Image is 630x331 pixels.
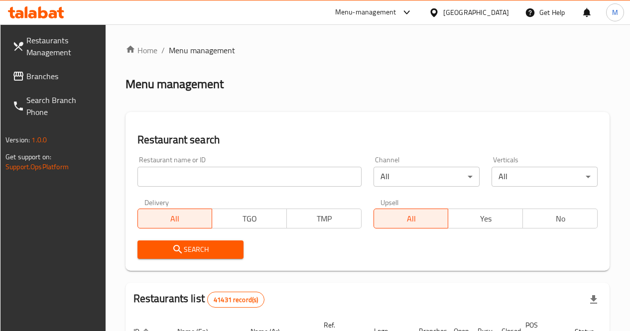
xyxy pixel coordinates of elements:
nav: breadcrumb [126,44,610,56]
input: Search for restaurant name or ID.. [137,167,362,187]
span: Search [145,243,236,256]
div: [GEOGRAPHIC_DATA] [443,7,509,18]
span: TGO [216,212,283,226]
span: Get support on: [5,150,51,163]
div: Total records count [207,292,264,308]
a: Home [126,44,157,56]
button: All [374,209,449,228]
label: Delivery [144,199,169,206]
div: All [492,167,598,187]
span: Version: [5,133,30,146]
li: / [161,44,165,56]
span: 1.0.0 [31,133,47,146]
button: Search [137,240,244,259]
div: Menu-management [335,6,396,18]
button: All [137,209,213,228]
div: Export file [582,288,606,312]
span: Branches [26,70,98,82]
button: Yes [448,209,523,228]
button: TGO [212,209,287,228]
span: Yes [452,212,519,226]
span: All [378,212,445,226]
span: M [612,7,618,18]
div: All [374,167,480,187]
label: Upsell [380,199,399,206]
h2: Menu management [126,76,224,92]
span: Restaurants Management [26,34,98,58]
h2: Restaurants list [133,291,265,308]
span: All [142,212,209,226]
a: Search Branch Phone [4,88,106,124]
button: TMP [286,209,362,228]
span: TMP [291,212,358,226]
a: Restaurants Management [4,28,106,64]
h2: Restaurant search [137,132,598,147]
span: Menu management [169,44,235,56]
span: 41431 record(s) [208,295,264,305]
span: No [527,212,594,226]
span: Search Branch Phone [26,94,98,118]
a: Support.OpsPlatform [5,160,69,173]
a: Branches [4,64,106,88]
button: No [522,209,598,228]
